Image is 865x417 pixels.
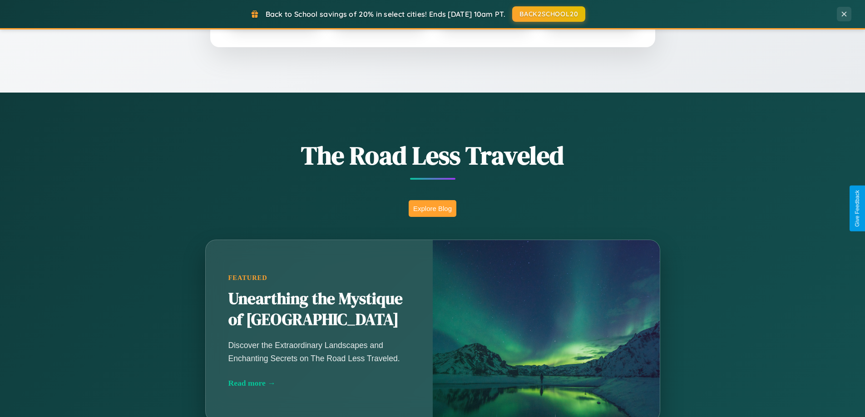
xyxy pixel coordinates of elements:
[160,138,705,173] h1: The Road Less Traveled
[409,200,456,217] button: Explore Blog
[228,378,410,388] div: Read more →
[228,274,410,282] div: Featured
[854,190,860,227] div: Give Feedback
[228,289,410,330] h2: Unearthing the Mystique of [GEOGRAPHIC_DATA]
[266,10,505,19] span: Back to School savings of 20% in select cities! Ends [DATE] 10am PT.
[228,339,410,364] p: Discover the Extraordinary Landscapes and Enchanting Secrets on The Road Less Traveled.
[512,6,585,22] button: BACK2SCHOOL20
